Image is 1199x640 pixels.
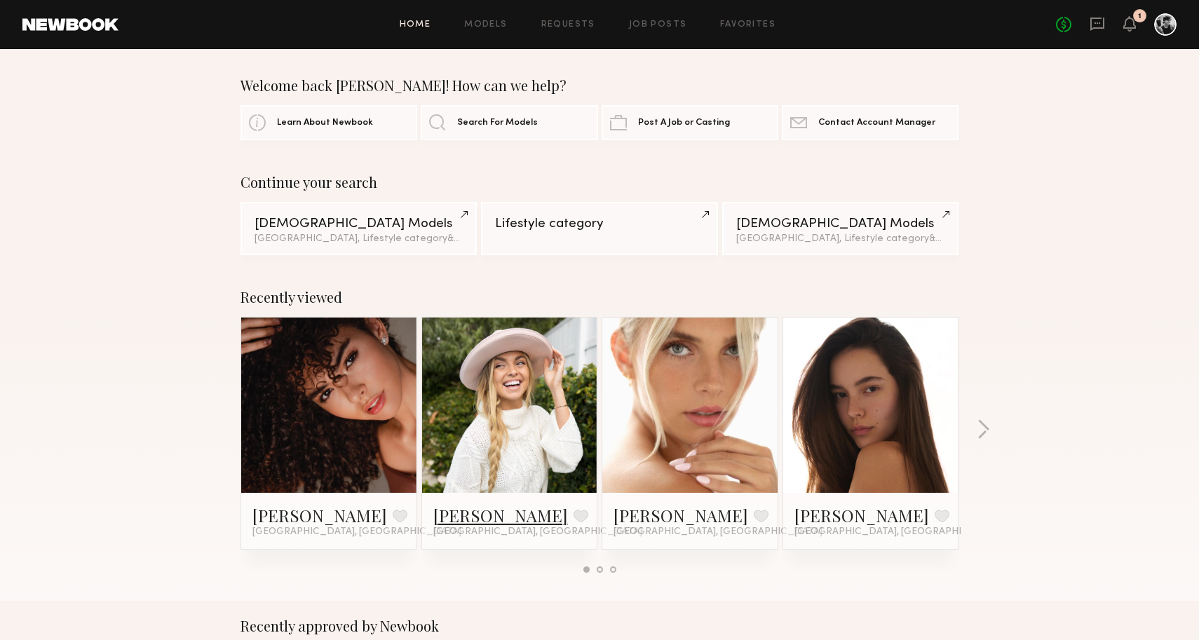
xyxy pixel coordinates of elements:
[241,202,477,255] a: [DEMOGRAPHIC_DATA] Models[GEOGRAPHIC_DATA], Lifestyle category&1other filter
[464,20,507,29] a: Models
[1138,13,1142,20] div: 1
[241,618,958,634] div: Recently approved by Newbook
[255,234,463,244] div: [GEOGRAPHIC_DATA], Lifestyle category
[818,118,935,128] span: Contact Account Manager
[541,20,595,29] a: Requests
[794,504,929,526] a: [PERSON_NAME]
[614,504,748,526] a: [PERSON_NAME]
[277,118,373,128] span: Learn About Newbook
[252,526,461,538] span: [GEOGRAPHIC_DATA], [GEOGRAPHIC_DATA]
[241,289,958,306] div: Recently viewed
[495,217,703,231] div: Lifestyle category
[614,526,822,538] span: [GEOGRAPHIC_DATA], [GEOGRAPHIC_DATA]
[400,20,431,29] a: Home
[421,105,597,140] a: Search For Models
[433,526,642,538] span: [GEOGRAPHIC_DATA], [GEOGRAPHIC_DATA]
[457,118,538,128] span: Search For Models
[638,118,730,128] span: Post A Job or Casting
[794,526,1003,538] span: [GEOGRAPHIC_DATA], [GEOGRAPHIC_DATA]
[447,234,508,243] span: & 1 other filter
[255,217,463,231] div: [DEMOGRAPHIC_DATA] Models
[722,202,958,255] a: [DEMOGRAPHIC_DATA] Models[GEOGRAPHIC_DATA], Lifestyle category&1other filter
[720,20,775,29] a: Favorites
[252,504,387,526] a: [PERSON_NAME]
[736,234,944,244] div: [GEOGRAPHIC_DATA], Lifestyle category
[736,217,944,231] div: [DEMOGRAPHIC_DATA] Models
[929,234,989,243] span: & 1 other filter
[782,105,958,140] a: Contact Account Manager
[629,20,687,29] a: Job Posts
[602,105,778,140] a: Post A Job or Casting
[241,105,417,140] a: Learn About Newbook
[433,504,568,526] a: [PERSON_NAME]
[481,202,717,255] a: Lifestyle category
[241,77,958,94] div: Welcome back [PERSON_NAME]! How can we help?
[241,174,958,191] div: Continue your search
